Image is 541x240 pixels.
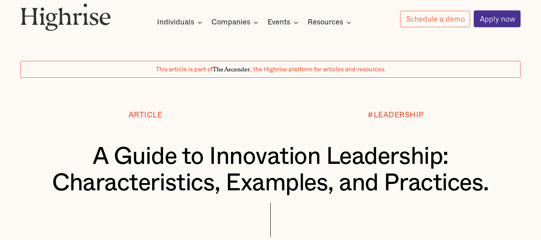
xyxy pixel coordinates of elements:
h1: A Guide to Innovation Leadership: Characteristics, Examples, and Practices. [41,143,500,196]
div: Events [267,18,290,27]
a: Schedule a demo [400,11,471,27]
span: This article is part of [156,67,213,73]
div: Resources [308,18,343,27]
img: Highrise logo [20,3,111,30]
div: Resources [308,18,354,27]
div: #LEADERSHIP [368,111,424,120]
div: Article [129,111,163,120]
span: , the Highrise platform for articles and resources. [250,67,386,73]
a: Apply now [474,10,521,27]
div: Companies [211,18,261,27]
div: Events [267,18,301,27]
span: The Ascender [213,65,250,72]
div: Companies [211,18,250,27]
div: Individuals [157,18,194,27]
div: Individuals [157,18,205,27]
